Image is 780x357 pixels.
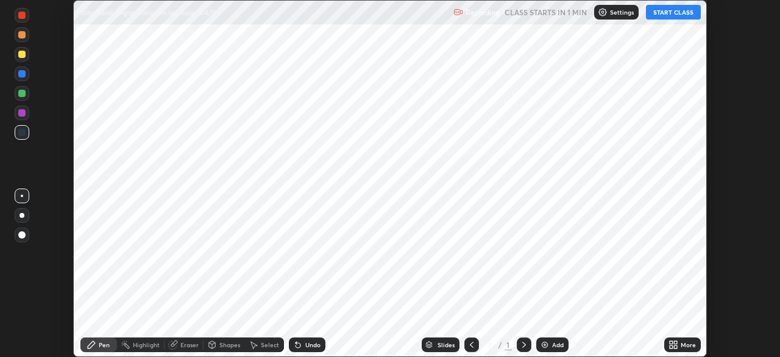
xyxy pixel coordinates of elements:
div: Select [261,342,279,348]
p: Settings [610,9,634,15]
p: Recording [466,8,500,17]
img: class-settings-icons [598,7,608,17]
div: / [498,341,502,348]
div: Slides [438,342,455,348]
div: Eraser [180,342,199,348]
div: Pen [99,342,110,348]
h5: CLASS STARTS IN 1 MIN [505,7,587,18]
p: Structural Organization in animals -04/05 [80,7,221,17]
div: Shapes [219,342,240,348]
div: More [681,342,696,348]
img: add-slide-button [540,340,550,350]
div: 1 [505,339,512,350]
div: 1 [484,341,496,348]
div: Add [552,342,564,348]
div: Highlight [133,342,160,348]
img: recording.375f2c34.svg [453,7,463,17]
button: START CLASS [646,5,701,20]
div: Undo [305,342,321,348]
